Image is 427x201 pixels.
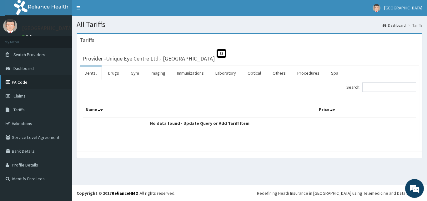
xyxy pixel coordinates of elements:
td: No data found - Update Query or Add Tariff Item [83,117,316,129]
a: RelianceHMO [112,190,138,196]
h1: All Tariffs [77,20,422,29]
span: Tariffs [13,107,25,113]
span: Dashboard [13,66,34,71]
h3: Tariffs [80,37,94,43]
a: Gym [126,66,144,80]
span: Switch Providers [13,52,45,57]
th: Name [83,103,316,118]
a: Dashboard [383,23,406,28]
div: Redefining Heath Insurance in [GEOGRAPHIC_DATA] using Telemedicine and Data Science! [257,190,422,196]
strong: Copyright © 2017 . [77,190,140,196]
a: Laboratory [210,66,241,80]
p: [GEOGRAPHIC_DATA] [22,25,73,31]
label: Search: [346,82,416,92]
a: Procedures [292,66,324,80]
a: Drugs [103,66,124,80]
footer: All rights reserved. [72,185,427,201]
span: St [217,49,226,58]
li: Tariffs [406,23,422,28]
a: Dental [80,66,102,80]
span: [GEOGRAPHIC_DATA] [384,5,422,11]
img: User Image [3,19,17,33]
span: Claims [13,93,26,99]
a: Immunizations [172,66,209,80]
a: Others [268,66,291,80]
a: Online [22,34,37,39]
a: Optical [243,66,266,80]
input: Search: [362,82,416,92]
h3: Provider - Unique Eye Centre Ltd.- [GEOGRAPHIC_DATA] [83,56,215,61]
img: User Image [373,4,380,12]
a: Spa [326,66,343,80]
a: Imaging [146,66,170,80]
th: Price [316,103,416,118]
